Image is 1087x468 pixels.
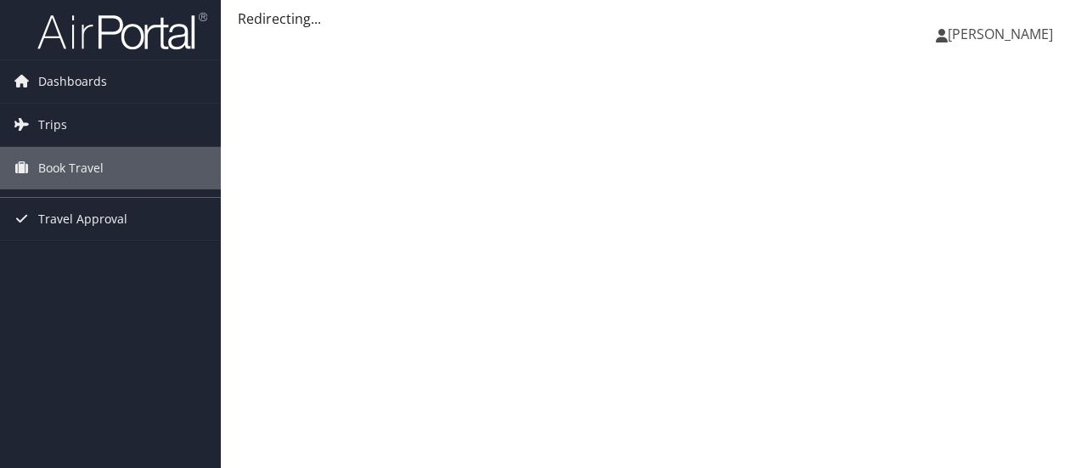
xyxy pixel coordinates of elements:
[948,25,1053,43] span: [PERSON_NAME]
[38,60,107,103] span: Dashboards
[38,198,127,240] span: Travel Approval
[37,11,207,51] img: airportal-logo.png
[238,8,1070,29] div: Redirecting...
[38,147,104,189] span: Book Travel
[38,104,67,146] span: Trips
[936,8,1070,59] a: [PERSON_NAME]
